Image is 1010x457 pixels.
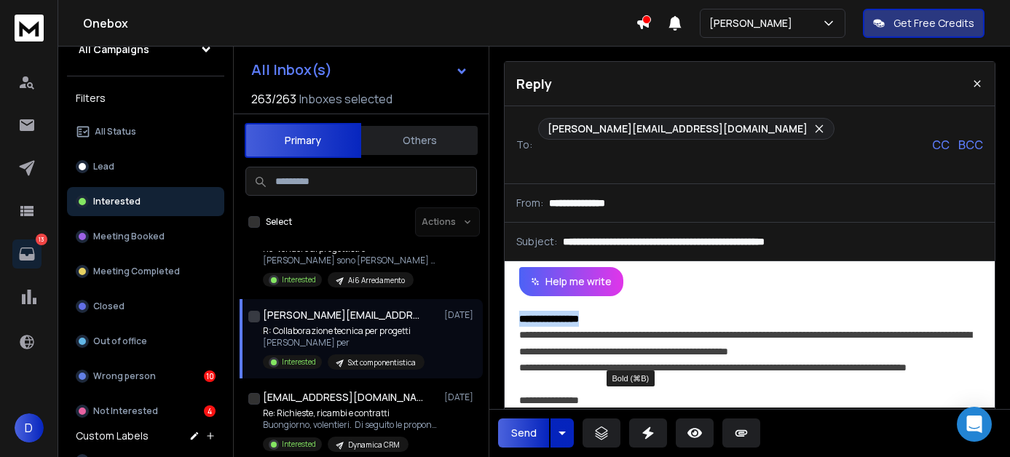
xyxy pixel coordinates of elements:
[245,123,361,158] button: Primary
[15,413,44,442] button: D
[67,397,224,426] button: Not Interested4
[519,267,623,296] button: Help me write
[67,187,224,216] button: Interested
[67,222,224,251] button: Meeting Booked
[516,196,543,210] p: From:
[93,301,125,312] p: Closed
[516,234,557,249] p: Subject:
[15,15,44,41] img: logo
[516,73,552,94] p: Reply
[204,405,216,417] div: 4
[958,136,983,154] p: BCC
[93,196,141,207] p: Interested
[498,418,549,448] button: Send
[76,429,149,443] h3: Custom Labels
[93,266,180,277] p: Meeting Completed
[263,408,438,419] p: Re: Richieste, ricambi e contratti
[67,152,224,181] button: Lead
[93,405,158,417] p: Not Interested
[263,308,423,322] h1: [PERSON_NAME][EMAIL_ADDRESS][DOMAIN_NAME]
[95,126,136,138] p: All Status
[893,16,974,31] p: Get Free Credits
[266,216,292,228] label: Select
[12,239,42,269] a: 13
[83,15,636,32] h1: Onebox
[67,292,224,321] button: Closed
[204,370,216,382] div: 10
[93,370,156,382] p: Wrong person
[863,9,985,38] button: Get Free Credits
[348,275,405,286] p: Ai6 Arredamento
[263,419,438,431] p: Buongiorno, volentieri. Di seguito le propongo
[361,124,478,156] button: Others
[67,327,224,356] button: Out of office
[282,274,316,285] p: Interested
[240,55,480,84] button: All Inbox(s)
[516,138,532,152] p: To:
[348,357,416,368] p: Sxt componentistica
[263,325,425,337] p: R: Collaborazione tecnica per progetti
[67,35,224,64] button: All Campaigns
[93,335,147,347] p: Out of office
[607,370,655,386] div: Bold (⌘B)
[444,309,477,321] p: [DATE]
[79,42,149,57] h1: All Campaigns
[36,234,47,245] p: 13
[548,122,808,136] p: [PERSON_NAME][EMAIL_ADDRESS][DOMAIN_NAME]
[67,88,224,108] h3: Filters
[282,439,316,450] p: Interested
[93,231,165,242] p: Meeting Booked
[263,390,423,405] h1: [EMAIL_ADDRESS][DOMAIN_NAME]
[932,136,950,154] p: CC
[251,90,296,108] span: 263 / 263
[348,440,400,450] p: Dynamica CRM
[67,117,224,146] button: All Status
[263,337,425,349] p: [PERSON_NAME] per
[67,257,224,286] button: Meeting Completed
[263,255,438,266] p: [PERSON_NAME] sono [PERSON_NAME] uno
[282,357,316,367] p: Interested
[93,161,114,172] p: Lead
[709,16,798,31] p: [PERSON_NAME]
[957,407,992,442] div: Open Intercom Messenger
[299,90,392,108] h3: Inboxes selected
[67,362,224,391] button: Wrong person10
[444,392,477,403] p: [DATE]
[251,63,332,77] h1: All Inbox(s)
